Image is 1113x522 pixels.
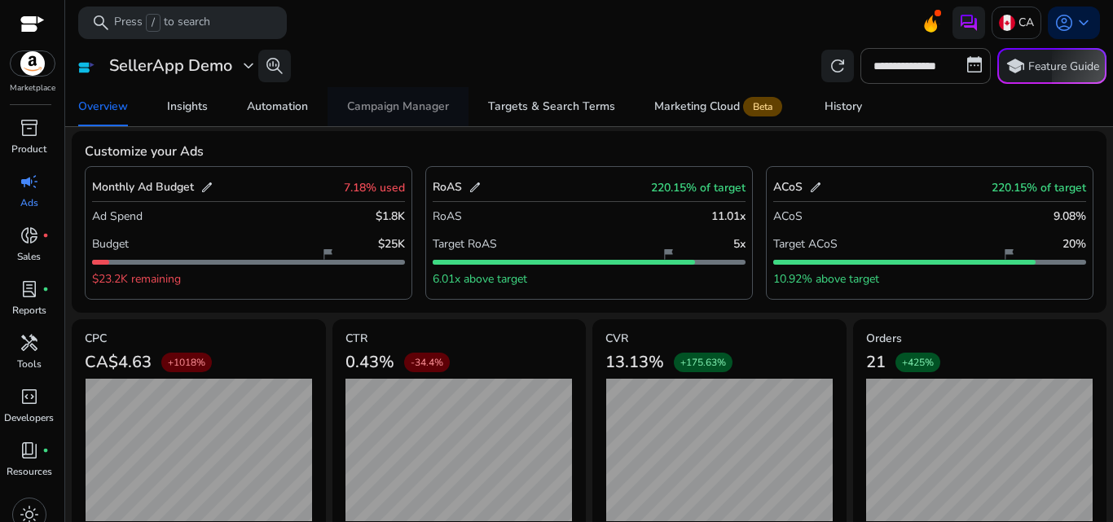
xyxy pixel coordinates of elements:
[20,279,39,299] span: lab_profile
[114,14,210,32] p: Press to search
[902,356,934,369] span: +425%
[1054,13,1074,33] span: account_circle
[347,101,449,112] div: Campaign Manager
[740,236,746,252] span: x
[10,82,55,94] p: Marketplace
[999,15,1015,31] img: ca.svg
[411,356,443,369] span: -34.4%
[17,249,41,264] p: Sales
[42,232,49,239] span: fiber_manual_record
[433,181,462,195] h5: RoAS
[376,208,405,225] p: $1.8K
[654,100,785,113] div: Marketing Cloud
[85,332,313,346] h5: CPC
[11,142,46,156] p: Product
[20,441,39,460] span: book_4
[1002,248,1015,261] span: flag_2
[733,235,746,252] p: 5
[605,332,834,346] h5: CVR
[488,101,615,112] div: Targets & Search Terms
[200,181,213,194] span: edit
[167,101,208,112] div: Insights
[345,353,394,372] h3: 0.43%
[773,235,838,252] p: Target ACoS
[91,13,111,33] span: search
[20,333,39,353] span: handyman
[20,387,39,406] span: code_blocks
[378,235,405,252] p: $25K
[773,181,803,195] h5: ACoS
[821,50,854,82] button: refresh
[20,118,39,138] span: inventory_2
[1028,59,1099,75] p: Feature Guide
[20,226,39,245] span: donut_small
[168,356,205,369] span: +1018%
[433,235,497,252] p: Target RoAS
[7,464,52,479] p: Resources
[4,410,54,425] p: Developers
[92,270,181,287] p: $23.2K remaining
[247,101,308,112] div: Automation
[42,286,49,292] span: fiber_manual_record
[469,181,482,194] span: edit
[20,172,39,191] span: campaign
[662,248,675,261] span: flag_2
[433,208,462,225] p: RoAS
[773,270,879,287] p: 10.92% above target
[321,248,334,261] span: flag_2
[773,208,803,225] p: ACoS
[809,181,822,194] span: edit
[12,303,46,318] p: Reports
[711,208,746,225] p: 11.01
[1074,13,1093,33] span: keyboard_arrow_down
[866,353,886,372] h3: 21
[433,270,527,287] p: 6.01x above target
[85,144,204,160] h4: Customize your Ads
[1054,208,1086,225] p: 9.08%
[85,353,152,372] h3: CA$4.63
[265,56,284,76] span: search_insights
[78,101,128,112] div: Overview
[109,56,232,76] h3: SellerApp Demo
[680,356,726,369] span: +175.63%
[1005,56,1025,76] span: school
[866,332,1094,346] h5: Orders
[740,208,746,224] span: x
[42,447,49,454] span: fiber_manual_record
[997,48,1106,84] button: schoolFeature Guide
[828,56,847,76] span: refresh
[239,56,258,76] span: expand_more
[11,51,55,76] img: amazon.svg
[992,179,1086,196] p: 220.15% of target
[92,181,194,195] h5: Monthly Ad Budget
[1018,8,1034,37] p: CA
[92,235,129,252] p: Budget
[20,195,38,210] p: Ads
[17,357,42,371] p: Tools
[344,179,405,196] p: 7.18% used
[146,14,161,32] span: /
[1062,235,1086,252] p: 20%
[345,332,574,346] h5: CTR
[605,353,664,372] h3: 13.13%
[825,101,862,112] div: History
[92,208,143,225] p: Ad Spend
[743,97,782,116] span: Beta
[651,179,746,196] p: 220.15% of target
[258,50,291,82] button: search_insights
